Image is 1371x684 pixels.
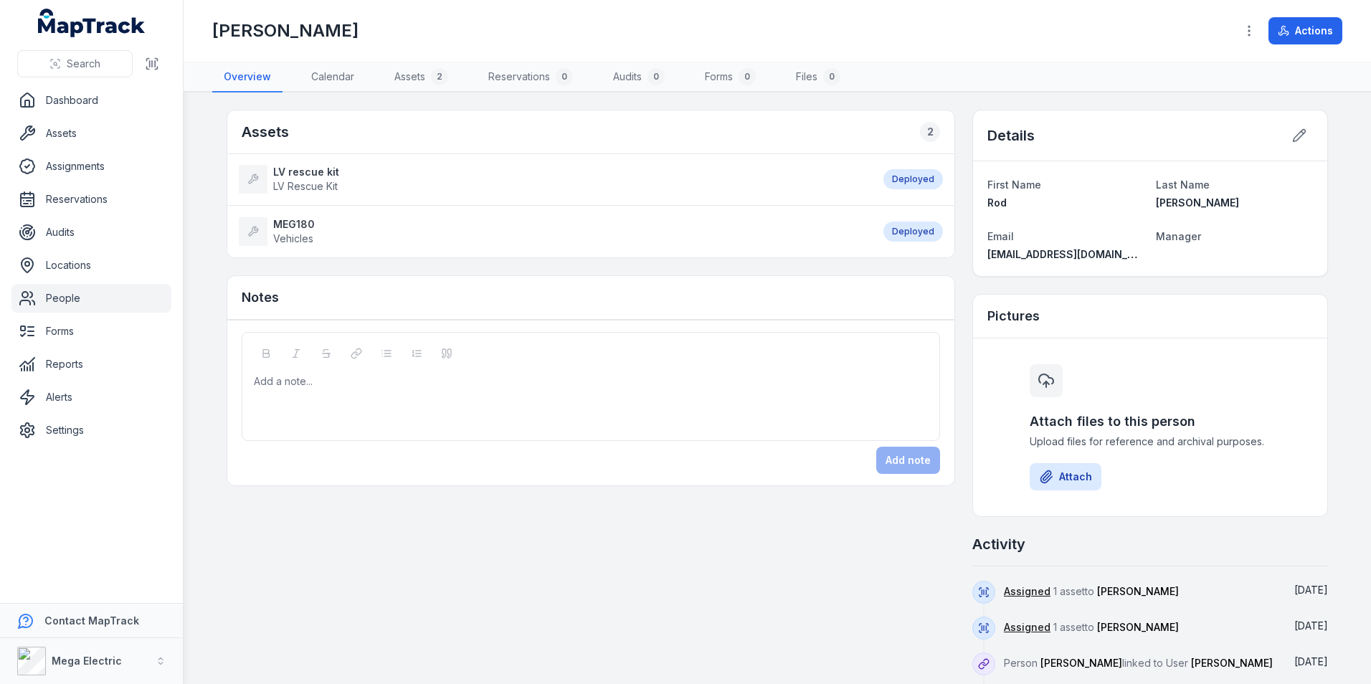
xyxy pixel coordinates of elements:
[52,655,122,667] strong: Mega Electric
[602,62,676,92] a: Audits0
[1097,585,1179,597] span: [PERSON_NAME]
[784,62,852,92] a: Files0
[1294,655,1328,668] time: 14/08/2025, 9:19:05 am
[383,62,460,92] a: Assets2
[11,284,171,313] a: People
[1294,655,1328,668] span: [DATE]
[273,180,338,192] span: LV Rescue Kit
[38,9,146,37] a: MapTrack
[212,19,359,42] h1: [PERSON_NAME]
[11,185,171,214] a: Reservations
[556,68,573,85] div: 0
[1004,585,1179,597] span: 1 asset to
[883,169,943,189] div: Deployed
[1156,179,1210,191] span: Last Name
[239,217,869,246] a: MEG180Vehicles
[11,350,171,379] a: Reports
[11,317,171,346] a: Forms
[693,62,767,92] a: Forms0
[1030,412,1271,432] h3: Attach files to this person
[739,68,756,85] div: 0
[987,196,1007,209] span: Rod
[987,179,1041,191] span: First Name
[920,122,940,142] div: 2
[212,62,283,92] a: Overview
[1097,621,1179,633] span: [PERSON_NAME]
[273,217,315,232] strong: MEG180
[1191,657,1273,669] span: [PERSON_NAME]
[11,383,171,412] a: Alerts
[1004,620,1050,635] a: Assigned
[11,251,171,280] a: Locations
[987,248,1160,260] span: [EMAIL_ADDRESS][DOMAIN_NAME]
[1156,196,1239,209] span: [PERSON_NAME]
[1040,657,1122,669] span: [PERSON_NAME]
[1030,434,1271,449] span: Upload files for reference and archival purposes.
[1294,584,1328,596] time: 18/08/2025, 7:51:37 am
[987,230,1014,242] span: Email
[1004,584,1050,599] a: Assigned
[11,218,171,247] a: Audits
[1294,619,1328,632] time: 14/08/2025, 10:15:55 pm
[1004,657,1273,669] span: Person linked to User
[11,152,171,181] a: Assignments
[1294,584,1328,596] span: [DATE]
[67,57,100,71] span: Search
[273,165,339,179] strong: LV rescue kit
[239,165,869,194] a: LV rescue kitLV Rescue Kit
[44,614,139,627] strong: Contact MapTrack
[242,288,279,308] h3: Notes
[1156,230,1201,242] span: Manager
[11,119,171,148] a: Assets
[17,50,133,77] button: Search
[300,62,366,92] a: Calendar
[1030,463,1101,490] button: Attach
[11,86,171,115] a: Dashboard
[273,232,313,244] span: Vehicles
[987,306,1040,326] h3: Pictures
[823,68,840,85] div: 0
[477,62,584,92] a: Reservations0
[647,68,665,85] div: 0
[972,534,1025,554] h2: Activity
[11,416,171,445] a: Settings
[431,68,448,85] div: 2
[987,125,1035,146] h2: Details
[883,222,943,242] div: Deployed
[1268,17,1342,44] button: Actions
[1004,621,1179,633] span: 1 asset to
[1294,619,1328,632] span: [DATE]
[242,122,289,142] h2: Assets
